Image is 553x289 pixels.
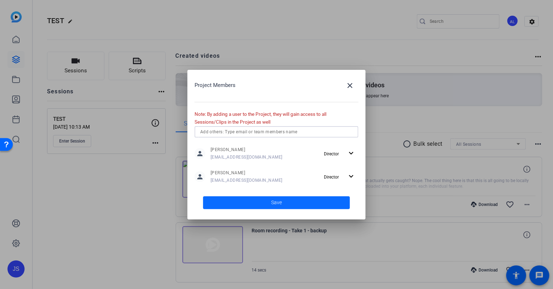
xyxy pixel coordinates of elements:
button: Director [321,170,358,183]
span: Director [324,175,339,180]
mat-icon: expand_more [347,149,356,158]
button: Director [321,147,358,160]
div: Project Members [195,77,358,94]
span: Save [271,199,282,206]
span: Note: By adding a user to the Project, they will gain access to all Sessions/Clips in the Project... [195,111,326,125]
mat-icon: expand_more [347,172,356,181]
span: [EMAIL_ADDRESS][DOMAIN_NAME] [211,177,283,183]
input: Add others: Type email or team members name [200,128,353,136]
mat-icon: person [195,171,205,182]
mat-icon: person [195,148,205,159]
span: Director [324,151,339,156]
button: Save [203,196,350,209]
span: [EMAIL_ADDRESS][DOMAIN_NAME] [211,154,283,160]
span: [PERSON_NAME] [211,170,283,176]
mat-icon: close [346,81,354,90]
span: [PERSON_NAME] [211,147,283,153]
